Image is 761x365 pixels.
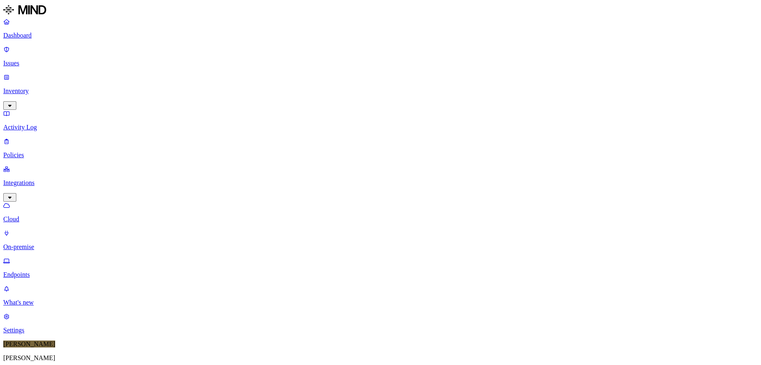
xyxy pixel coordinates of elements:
a: Integrations [3,165,758,200]
a: Activity Log [3,110,758,131]
p: Integrations [3,179,758,187]
p: Dashboard [3,32,758,39]
a: MIND [3,3,758,18]
a: Settings [3,313,758,334]
p: Activity Log [3,124,758,131]
p: Inventory [3,87,758,95]
p: What's new [3,299,758,306]
a: Cloud [3,202,758,223]
a: Issues [3,46,758,67]
p: On-premise [3,243,758,251]
a: On-premise [3,229,758,251]
p: Policies [3,151,758,159]
a: Policies [3,138,758,159]
p: Settings [3,327,758,334]
span: [PERSON_NAME] [3,341,55,347]
a: Endpoints [3,257,758,278]
a: What's new [3,285,758,306]
p: Endpoints [3,271,758,278]
img: MIND [3,3,46,16]
a: Dashboard [3,18,758,39]
p: Issues [3,60,758,67]
a: Inventory [3,73,758,109]
p: Cloud [3,216,758,223]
